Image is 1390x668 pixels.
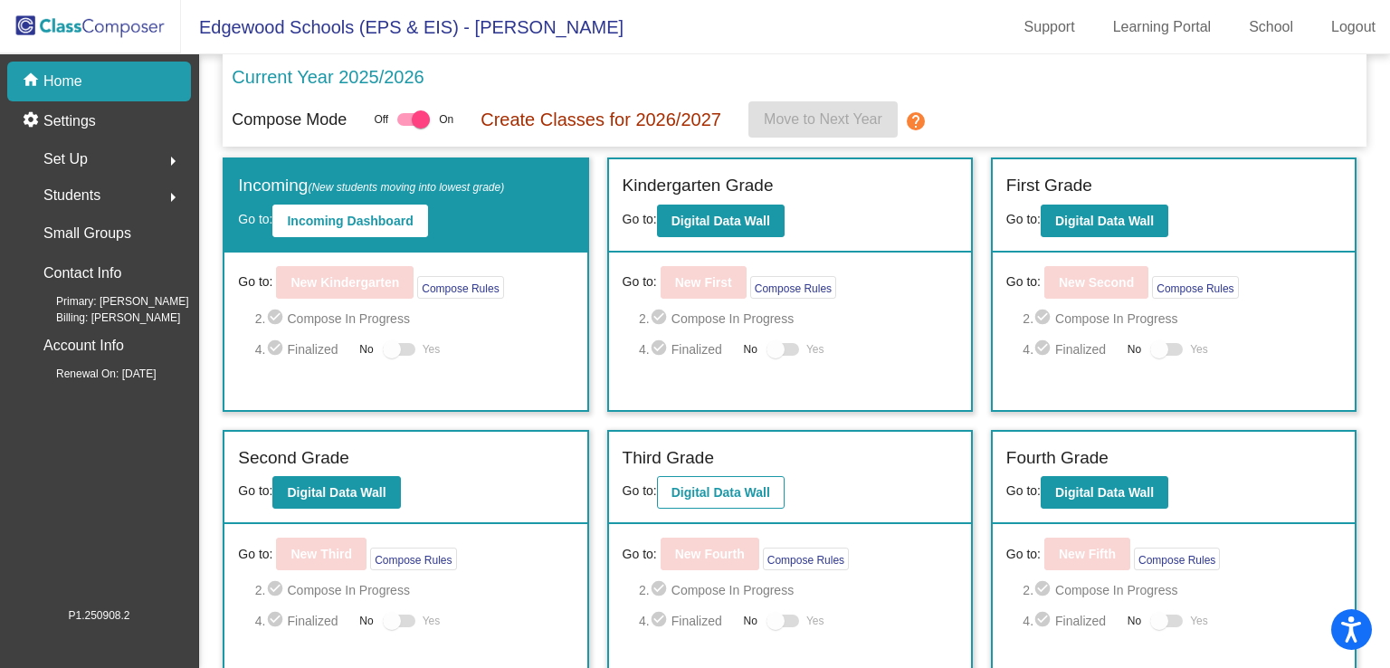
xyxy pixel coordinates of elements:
span: Billing: [PERSON_NAME] [27,310,180,326]
b: Digital Data Wall [1055,485,1154,500]
span: Students [43,183,100,208]
span: 2. Compose In Progress [255,308,574,329]
span: 2. Compose In Progress [639,308,957,329]
span: 4. Finalized [255,339,351,360]
mat-icon: arrow_right [162,186,184,208]
span: Yes [1190,339,1208,360]
p: Home [43,71,82,92]
button: New Third [276,538,367,570]
span: Go to: [623,483,657,498]
p: Account Info [43,333,124,358]
span: On [439,111,453,128]
span: No [744,341,757,358]
span: 2. Compose In Progress [639,579,957,601]
span: Go to: [623,545,657,564]
button: Compose Rules [370,548,456,570]
mat-icon: help [905,110,927,132]
p: Settings [43,110,96,132]
b: New Second [1059,275,1134,290]
span: Yes [806,610,824,632]
button: Digital Data Wall [1041,476,1168,509]
span: 4. Finalized [639,339,735,360]
button: New Kindergarten [276,266,414,299]
p: Small Groups [43,221,131,246]
mat-icon: settings [22,110,43,132]
label: Kindergarten Grade [623,173,774,199]
mat-icon: arrow_right [162,150,184,172]
b: New First [675,275,732,290]
span: Go to: [623,212,657,226]
span: Yes [1190,610,1208,632]
span: Move to Next Year [764,111,882,127]
span: Set Up [43,147,88,172]
button: Digital Data Wall [657,476,785,509]
mat-icon: check_circle [650,579,671,601]
span: Go to: [238,483,272,498]
button: New Second [1044,266,1148,299]
span: Go to: [1006,212,1041,226]
span: Go to: [1006,545,1041,564]
span: Primary: [PERSON_NAME] [27,293,189,310]
b: Digital Data Wall [671,485,770,500]
mat-icon: check_circle [266,610,288,632]
span: Renewal On: [DATE] [27,366,156,382]
button: Digital Data Wall [1041,205,1168,237]
a: Learning Portal [1099,13,1226,42]
mat-icon: check_circle [650,610,671,632]
button: New Fifth [1044,538,1130,570]
mat-icon: check_circle [1033,308,1055,329]
label: Second Grade [238,445,349,472]
span: Go to: [623,272,657,291]
span: 2. Compose In Progress [1023,579,1341,601]
label: First Grade [1006,173,1092,199]
button: Digital Data Wall [657,205,785,237]
b: Digital Data Wall [671,214,770,228]
span: Go to: [238,545,272,564]
span: No [1128,613,1141,629]
a: Support [1010,13,1090,42]
span: Go to: [238,272,272,291]
b: Digital Data Wall [1055,214,1154,228]
span: Yes [806,339,824,360]
span: 4. Finalized [1023,610,1119,632]
button: New Fourth [661,538,759,570]
mat-icon: check_circle [266,339,288,360]
span: 4. Finalized [255,610,351,632]
a: School [1234,13,1308,42]
p: Current Year 2025/2026 [232,63,424,91]
button: Compose Rules [1134,548,1220,570]
span: Off [374,111,388,128]
mat-icon: check_circle [266,579,288,601]
span: 4. Finalized [639,610,735,632]
b: New Fifth [1059,547,1116,561]
span: No [359,341,373,358]
button: Compose Rules [750,276,836,299]
span: Go to: [1006,272,1041,291]
p: Compose Mode [232,108,347,132]
mat-icon: home [22,71,43,92]
button: Compose Rules [417,276,503,299]
button: Move to Next Year [748,101,898,138]
b: Incoming Dashboard [287,214,413,228]
b: New Fourth [675,547,745,561]
span: No [359,613,373,629]
button: Compose Rules [1152,276,1238,299]
mat-icon: check_circle [1033,339,1055,360]
span: 4. Finalized [1023,339,1119,360]
button: Compose Rules [763,548,849,570]
span: 2. Compose In Progress [255,579,574,601]
button: Incoming Dashboard [272,205,427,237]
span: Go to: [1006,483,1041,498]
span: Edgewood Schools (EPS & EIS) - [PERSON_NAME] [181,13,624,42]
a: Logout [1317,13,1390,42]
mat-icon: check_circle [266,308,288,329]
span: (New students moving into lowest grade) [308,181,504,194]
p: Create Classes for 2026/2027 [481,106,721,133]
span: Go to: [238,212,272,226]
b: Digital Data Wall [287,485,386,500]
span: No [1128,341,1141,358]
span: Yes [423,339,441,360]
label: Third Grade [623,445,714,472]
b: New Kindergarten [290,275,399,290]
span: Yes [423,610,441,632]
